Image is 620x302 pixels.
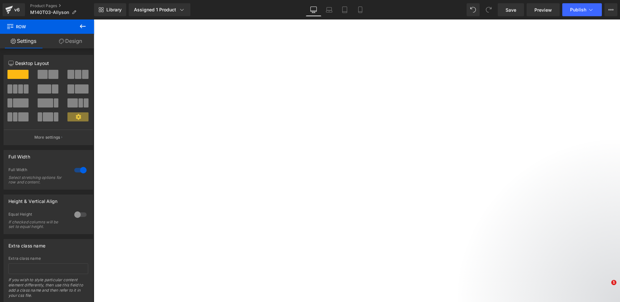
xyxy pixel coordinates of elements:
[34,134,60,140] p: More settings
[3,3,25,16] a: v6
[47,34,94,48] a: Design
[6,19,71,34] span: Row
[8,150,30,159] div: Full Width
[598,280,614,296] iframe: Intercom live chat
[467,3,480,16] button: Undo
[134,6,185,13] div: Assigned 1 Product
[611,280,616,285] span: 1
[321,3,337,16] a: Laptop
[30,3,94,8] a: Product Pages
[4,130,93,145] button: More settings
[506,6,516,13] span: Save
[534,6,552,13] span: Preview
[604,3,617,16] button: More
[8,256,88,261] div: Extra class name
[8,212,68,219] div: Equal Height
[570,7,586,12] span: Publish
[8,220,67,229] div: If checked columns will be set to equal height.
[13,6,21,14] div: v6
[30,10,69,15] span: M140T03-Allyson
[8,239,45,248] div: Extra class name
[8,167,68,174] div: Full Width
[94,3,126,16] a: New Library
[527,3,560,16] a: Preview
[352,3,368,16] a: Mobile
[337,3,352,16] a: Tablet
[482,3,495,16] button: Redo
[562,3,602,16] button: Publish
[8,195,57,204] div: Height & Vertical Align
[8,175,67,184] div: Select stretching options for row and content.
[306,3,321,16] a: Desktop
[8,60,88,67] p: Desktop Layout
[106,7,122,13] span: Library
